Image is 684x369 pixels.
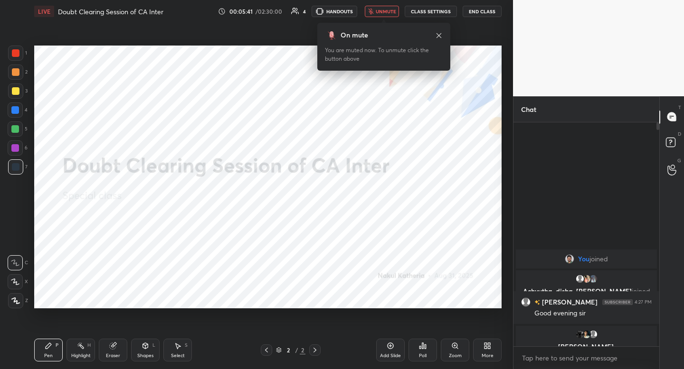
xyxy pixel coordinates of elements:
img: 83fb5db4a88a434985c4cc6ea88d96af.jpg [575,330,585,339]
h4: Doubt Clearing Session of CA Inter [58,7,163,16]
div: grid [513,248,659,347]
div: 4 [8,102,28,118]
div: Pen [44,353,53,358]
div: Z [8,293,28,308]
p: [PERSON_NAME], [PERSON_NAME] [522,343,651,358]
div: C [8,255,28,270]
div: 7 [8,159,28,175]
div: 3 [8,83,28,99]
div: 2 [300,346,305,354]
div: 2 [8,65,28,80]
img: a9a36ad404b848f0839039eb96bd6d13.jpg [582,330,591,339]
div: 6 [8,140,28,156]
img: 4791dc7bc872432b92105b86a303d768.jpg [589,274,598,284]
p: Chat [513,97,544,122]
div: X [8,274,28,289]
img: 1ebc9903cf1c44a29e7bc285086513b0.jpg [565,254,574,264]
div: You are muted now. To unmute click the button above [325,46,443,63]
div: P [56,343,58,348]
img: 4P8fHbbgJtejmAAAAAElFTkSuQmCC [602,299,633,304]
div: / [295,347,298,353]
span: unmute [376,8,396,15]
div: LIVE [34,6,54,17]
div: H [87,343,91,348]
span: joined [589,255,608,263]
button: HANDOUTS [312,6,357,17]
div: 4:27 PM [635,299,652,304]
span: You [578,255,589,263]
img: ffd204fa88964038b0b5fd4c6fbf2822.jpg [582,274,591,284]
img: default.png [589,330,598,339]
div: On mute [341,30,368,40]
div: Shapes [137,353,153,358]
div: Add Slide [380,353,401,358]
img: default.png [521,297,531,306]
div: 5 [8,121,28,137]
div: Poll [419,353,427,358]
div: 1 [8,46,27,61]
button: End Class [463,6,502,17]
p: D [678,130,681,138]
div: L [152,343,155,348]
h6: [PERSON_NAME] [540,297,598,307]
img: default.png [575,274,585,284]
p: G [677,157,681,164]
p: Achyutha, disha, [PERSON_NAME] [522,287,651,295]
div: 4 [303,9,306,14]
span: joined [632,286,650,295]
div: Highlight [71,353,91,358]
img: no-rating-badge.077c3623.svg [534,300,540,305]
p: T [678,104,681,111]
button: CLASS SETTINGS [405,6,457,17]
div: Good evening sir [534,309,652,318]
div: Select [171,353,185,358]
div: Eraser [106,353,120,358]
div: 2 [284,347,293,353]
div: S [185,343,188,348]
div: Zoom [449,353,462,358]
button: unmute [365,6,399,17]
div: More [482,353,494,358]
